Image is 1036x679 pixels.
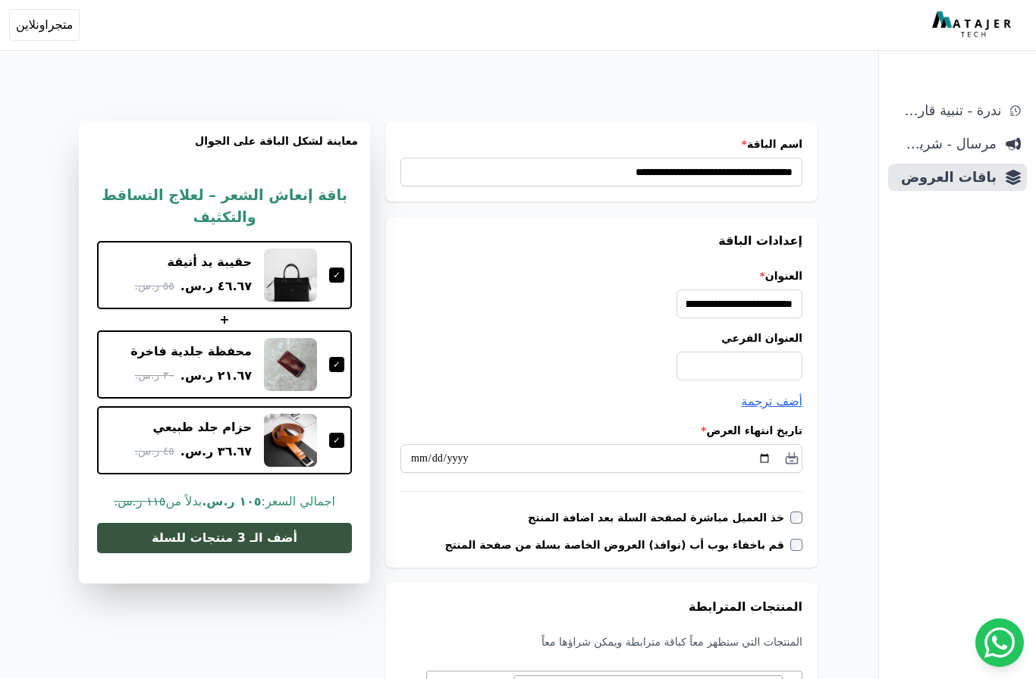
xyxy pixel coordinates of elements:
s: ١١٥ ر.س. [114,494,165,508]
span: ندرة - تنبية قارب علي النفاذ [894,100,1001,121]
div: محفظة جلدية فاخرة [130,343,252,360]
h3: معاينة لشكل الباقة على الجوال [91,133,358,167]
span: ٣٠ ر.س. [135,368,174,383]
p: المنتجات التي ستظهر معاً كباقة مترابطة ويمكن شراؤها معاً [400,634,802,649]
h3: المنتجات المترابطة [400,598,802,616]
b: ١٠٥ ر.س. [202,494,261,508]
span: ٤٥ ر.س. [135,443,174,459]
span: باقات العروض [894,167,997,188]
div: + [97,311,352,329]
h3: إعدادات الباقة [400,232,802,250]
span: ٤٦.٦٧ ر.س. [181,277,252,296]
img: حقيبة يد أنيقة [264,249,317,302]
label: اسم الباقة [400,136,802,152]
button: متجراونلاين [9,9,80,41]
div: حزام جلد طبيعي [153,419,253,436]
label: العنوان [400,268,802,283]
span: اجمالي السعر: بدلاً من [97,493,352,511]
span: أضف ترجمة [741,394,802,408]
span: ٥٥ ر.س. [135,278,174,294]
button: أضف الـ 3 منتجات للسلة [97,523,352,553]
img: محفظة جلدية فاخرة [264,338,317,391]
label: تاريخ انتهاء العرض [400,423,802,438]
div: حقيبة يد أنيقة [168,254,252,271]
h3: باقة إنعاش الشعر – لعلاج التساقط والتكثيف [97,185,352,229]
span: ٢١.٦٧ ر.س. [181,367,252,385]
span: مرسال - شريط دعاية [894,133,997,155]
label: العنوان الفرعي [400,330,802,346]
button: أضف ترجمة [741,393,802,411]
label: قم باخفاء بوب أب (نوافذ) العروض الخاصة بسلة من صفحة المنتج [444,537,790,552]
span: متجراونلاين [16,16,73,34]
img: حزام جلد طبيعي [264,414,317,467]
span: أضف الـ 3 منتجات للسلة [152,529,297,547]
img: MatajerTech Logo [932,11,1015,39]
label: خذ العميل مباشرة لصفحة السلة بعد اضافة المنتج [528,510,790,525]
span: ٣٦.٦٧ ر.س. [181,443,252,461]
